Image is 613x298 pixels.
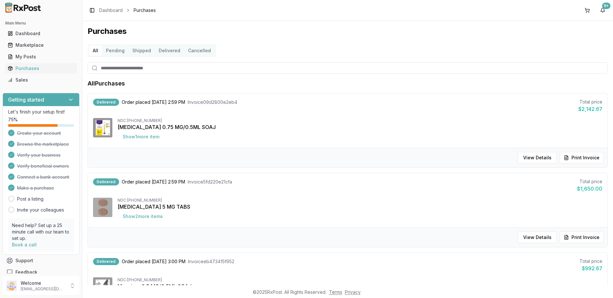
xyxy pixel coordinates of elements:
[8,96,44,104] h3: Getting started
[560,232,604,243] button: Print Invoice
[15,269,37,275] span: Feedback
[122,258,185,265] span: Order placed [DATE] 3:00 PM
[8,30,74,37] div: Dashboard
[118,211,168,222] button: Show2more items
[21,280,65,286] p: Welcome
[17,196,43,202] a: Post a listing
[580,264,602,272] div: $992.67
[93,178,119,185] div: Delivered
[17,152,61,158] span: Verify your business
[3,3,44,13] img: RxPost Logo
[5,28,77,39] a: Dashboard
[8,65,74,72] div: Purchases
[3,75,80,85] button: Sales
[3,52,80,62] button: My Posts
[5,39,77,51] a: Marketplace
[17,141,69,147] span: Browse the marketplace
[518,232,557,243] button: View Details
[99,7,156,14] nav: breadcrumb
[21,286,65,292] p: [EMAIL_ADDRESS][DOMAIN_NAME]
[5,74,77,86] a: Sales
[577,185,602,193] div: $1,650.00
[8,42,74,48] div: Marketplace
[6,281,17,291] img: User avatar
[102,45,128,56] button: Pending
[184,45,215,56] button: Cancelled
[5,51,77,63] a: My Posts
[118,123,602,131] div: [MEDICAL_DATA] 0.75 MG/0.5ML SOAJ
[602,3,610,9] div: 9+
[93,277,112,297] img: Mounjaro 2.5 MG/0.5ML SOAJ
[118,118,602,123] div: NDC: [PHONE_NUMBER]
[17,130,61,136] span: Create your account
[345,289,361,295] a: Privacy
[17,207,64,213] a: Invite your colleagues
[93,258,119,265] div: Delivered
[188,179,232,185] span: Invoice 5fd220e21cfa
[118,283,602,290] div: Mounjaro 2.5 MG/0.5ML SOAJ
[3,255,80,266] button: Support
[17,163,69,169] span: Verify beneficial owners
[3,40,80,50] button: Marketplace
[93,198,112,217] img: Eliquis 5 MG TABS
[3,266,80,278] button: Feedback
[578,99,602,105] div: Total price
[598,5,608,15] button: 9+
[122,179,185,185] span: Order placed [DATE] 2:59 PM
[5,63,77,74] a: Purchases
[3,28,80,39] button: Dashboard
[12,222,70,242] p: Need help? Set up a 25 minute call with our team to set up.
[8,54,74,60] div: My Posts
[118,277,602,283] div: NDC: [PHONE_NUMBER]
[8,77,74,83] div: Sales
[88,79,125,88] h1: All Purchases
[93,118,112,137] img: Trulicity 0.75 MG/0.5ML SOAJ
[88,26,608,36] h1: Purchases
[122,99,185,105] span: Order placed [DATE] 2:59 PM
[580,258,602,264] div: Total price
[560,152,604,164] button: Print Invoice
[5,21,77,26] h2: Main Menu
[578,105,602,113] div: $2,142.67
[89,45,102,56] button: All
[118,198,602,203] div: NDC: [PHONE_NUMBER]
[128,45,155,56] button: Shipped
[8,116,18,123] span: 75 %
[577,178,602,185] div: Total price
[518,152,557,164] button: View Details
[93,99,119,106] div: Delivered
[17,174,69,180] span: Connect a bank account
[17,185,54,191] span: Make a purchase
[188,99,237,105] span: Invoice 09d2800e2eb4
[329,289,342,295] a: Terms
[134,7,156,14] span: Purchases
[118,131,165,143] button: Show1more item
[155,45,184,56] button: Delivered
[591,276,607,292] iframe: Intercom live chat
[12,242,37,247] a: Book a call
[188,258,234,265] span: Invoice eb473415f952
[99,7,123,14] a: Dashboard
[3,63,80,74] button: Purchases
[8,109,74,115] p: Let's finish your setup first!
[118,203,602,211] div: [MEDICAL_DATA] 5 MG TABS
